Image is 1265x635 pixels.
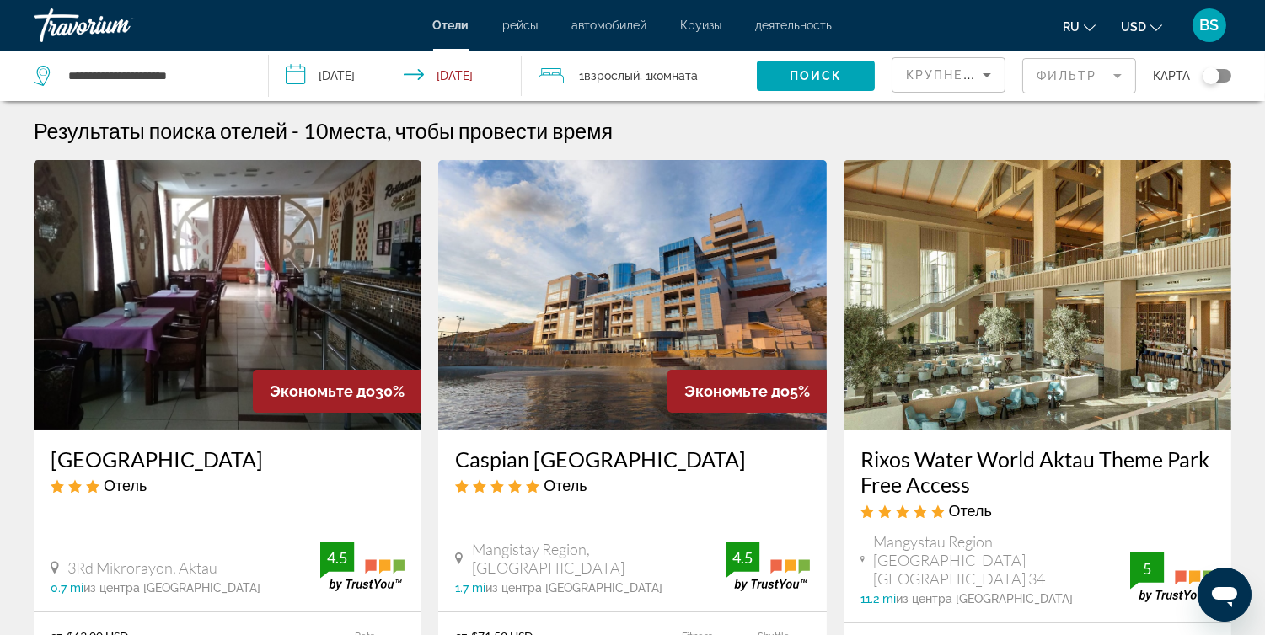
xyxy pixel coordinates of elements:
[544,476,587,494] span: Отель
[269,51,521,101] button: Check-in date: Sep 20, 2025 Check-out date: Sep 21, 2025
[896,592,1073,606] span: из центра [GEOGRAPHIC_DATA]
[51,476,405,494] div: 3 star Hotel
[757,61,875,91] button: Поиск
[572,19,647,32] a: автомобилей
[1153,64,1190,88] span: карта
[949,501,992,520] span: Отель
[681,19,722,32] a: Круизы
[1121,14,1162,39] button: Change currency
[455,581,485,595] span: 1.7 mi
[1130,552,1214,602] img: trustyou-badge.svg
[726,547,759,568] div: 4.5
[1130,558,1164,579] div: 5
[472,540,726,577] span: Mangistay Region, [GEOGRAPHIC_DATA]
[906,65,991,85] mat-select: Sort by
[292,118,299,143] span: -
[873,532,1130,588] span: Mangystau Region [GEOGRAPHIC_DATA] [GEOGRAPHIC_DATA] 34
[104,476,147,494] span: Отель
[67,558,217,577] span: 3Rd Mikrorayon, Aktau
[1022,57,1136,94] button: Filter
[790,69,843,83] span: Поиск
[51,581,83,595] span: 0.7 mi
[1063,14,1096,39] button: Change language
[584,69,640,83] span: Взрослый
[303,118,613,143] h2: 10
[1198,568,1252,622] iframe: Кнопка запуска окна обмена сообщениями
[1121,20,1146,34] span: USD
[1190,68,1231,83] button: Toggle map
[579,64,640,88] span: 1
[455,476,809,494] div: 5 star Hotel
[34,3,202,47] a: Travorium
[756,19,833,32] a: деятельность
[860,592,896,606] span: 11.2 mi
[1063,20,1080,34] span: ru
[270,382,375,400] span: Экономьте до
[844,160,1231,430] img: Hotel image
[1187,8,1231,43] button: User Menu
[83,581,260,595] span: из центра [GEOGRAPHIC_DATA]
[320,542,405,591] img: trustyou-badge.svg
[433,19,469,32] a: Отели
[503,19,539,32] a: рейсы
[329,118,613,143] span: места, чтобы провести время
[34,160,421,430] img: Hotel image
[320,547,354,568] div: 4.5
[860,446,1214,497] a: Rixos Water World Aktau Theme Park Free Access
[51,446,405,472] a: [GEOGRAPHIC_DATA]
[253,370,421,413] div: 30%
[522,51,757,101] button: Travelers: 1 adult, 0 children
[860,501,1214,520] div: 5 star Hotel
[34,118,287,143] h1: Результаты поиска отелей
[726,542,810,591] img: trustyou-badge.svg
[640,64,698,88] span: , 1
[438,160,826,430] img: Hotel image
[906,68,1111,82] span: Крупнейшие сбережения
[1200,17,1219,34] span: BS
[667,370,827,413] div: 5%
[684,382,790,400] span: Экономьте до
[485,581,662,595] span: из центра [GEOGRAPHIC_DATA]
[651,69,698,83] span: Комната
[455,446,809,472] a: Caspian [GEOGRAPHIC_DATA]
